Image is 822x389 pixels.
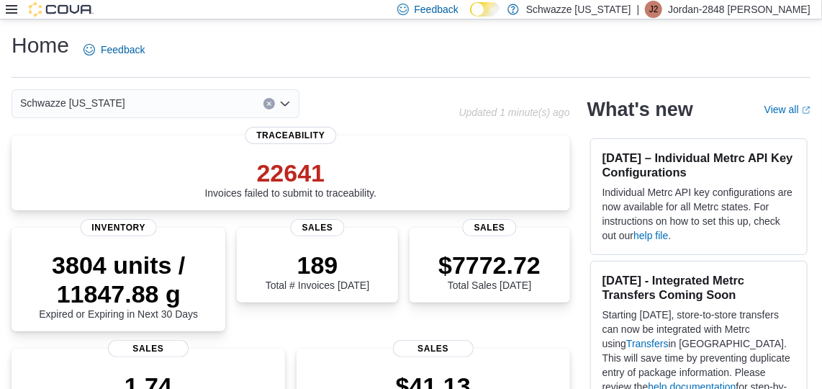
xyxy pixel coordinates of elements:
[205,158,377,199] div: Invoices failed to submit to traceability.
[245,127,336,144] span: Traceability
[263,98,275,109] button: Clear input
[764,104,810,115] a: View allExternal link
[587,98,693,121] h2: What's new
[602,273,795,302] h3: [DATE] - Integrated Metrc Transfers Coming Soon
[291,219,345,236] span: Sales
[108,340,189,357] span: Sales
[802,106,810,115] svg: External link
[602,185,795,243] p: Individual Metrc API key configurations are now available for all Metrc states. For instructions ...
[266,251,369,291] div: Total # Invoices [DATE]
[23,251,214,320] div: Expired or Expiring in Next 30 Days
[649,1,659,18] span: J2
[470,2,500,17] input: Dark Mode
[645,1,662,18] div: Jordan-2848 Garcia
[279,98,291,109] button: Open list of options
[205,158,377,187] p: 22641
[463,219,517,236] span: Sales
[78,35,150,64] a: Feedback
[626,338,669,349] a: Transfers
[393,340,474,357] span: Sales
[23,251,214,308] p: 3804 units / 11847.88 g
[526,1,631,18] p: Schwazze [US_STATE]
[80,219,157,236] span: Inventory
[101,43,145,57] span: Feedback
[637,1,640,18] p: |
[12,31,69,60] h1: Home
[415,2,459,17] span: Feedback
[633,230,668,241] a: help file
[668,1,810,18] p: Jordan-2848 [PERSON_NAME]
[459,107,570,118] p: Updated 1 minute(s) ago
[438,251,541,291] div: Total Sales [DATE]
[266,251,369,280] p: 189
[602,151,795,179] h3: [DATE] – Individual Metrc API Key Configurations
[438,251,541,280] p: $7772.72
[20,94,125,112] span: Schwazze [US_STATE]
[29,2,94,17] img: Cova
